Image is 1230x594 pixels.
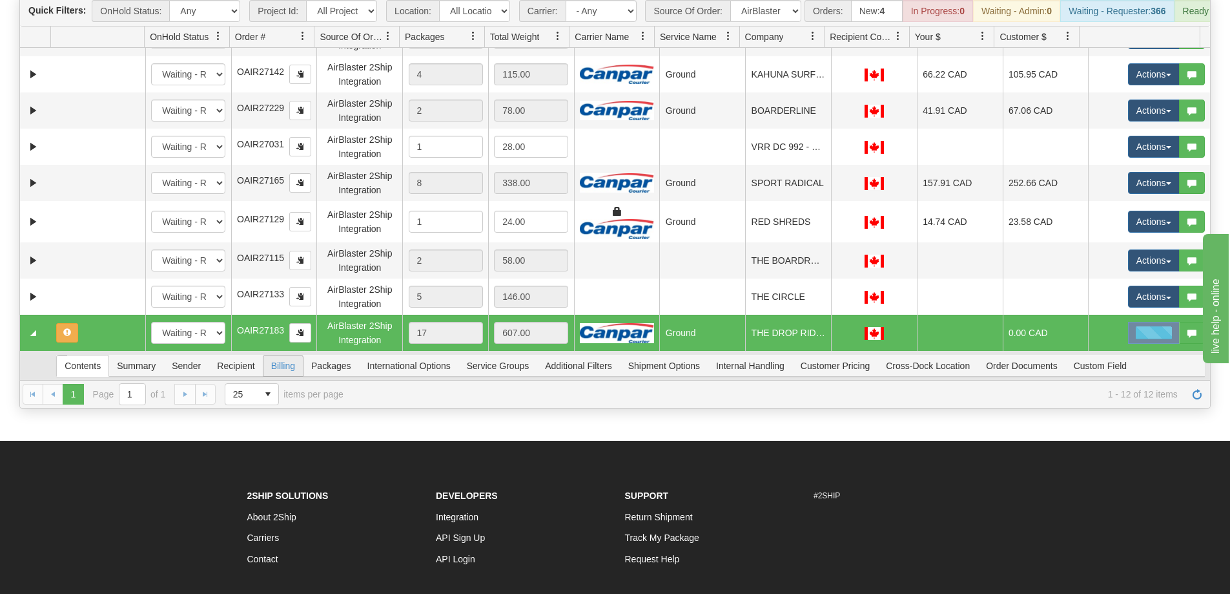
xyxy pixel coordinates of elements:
a: Your $ filter column settings [972,25,994,47]
a: API Login [436,554,475,564]
div: 5 [409,286,483,308]
span: Page 1 [63,384,83,405]
img: CA [865,105,884,118]
td: Ground [659,56,745,92]
div: 2 [409,249,483,271]
div: AirBlaster 2Ship Integration [323,96,397,125]
span: Total Weight [490,30,540,43]
strong: 366 [1151,6,1165,16]
button: Actions [1128,100,1180,122]
span: Sender [164,355,209,376]
button: Copy to clipboard [289,251,311,270]
img: Canpar [580,323,654,343]
img: CA [865,141,884,154]
span: Your $ [915,30,941,43]
a: Expand [25,67,41,83]
img: CA [865,177,884,190]
td: 41.91 CAD [917,92,1003,129]
span: Order Documents [978,355,1065,376]
button: Actions [1128,63,1180,85]
span: Billing [263,355,303,376]
td: THE DROP RIDESHOP [745,315,831,351]
span: Cross-Dock Location [878,355,978,376]
span: OAIR27129 [237,214,284,224]
span: Internal Handling [708,355,792,376]
td: Ground [659,201,745,242]
span: Service Name [660,30,717,43]
div: AirBlaster 2Ship Integration [323,319,397,348]
a: API Sign Up [436,533,485,543]
td: 67.06 CAD [1003,92,1089,129]
button: Actions [1128,136,1180,158]
div: 17 [409,322,483,344]
button: Copy to clipboard [289,323,311,343]
td: Ground [659,165,745,201]
span: Contents [57,355,108,376]
a: Expand [25,289,41,305]
strong: 0 [959,6,965,16]
a: Service Name filter column settings [717,25,739,47]
span: items per page [225,383,343,405]
div: 115.00 [494,63,568,85]
td: 252.66 CAD [1003,165,1089,201]
span: OnHold Status [150,30,209,43]
td: BOARDERLINE [745,92,831,129]
span: OAIR27115 [237,253,284,263]
td: 66.22 CAD [917,56,1003,92]
a: Refresh [1187,384,1207,405]
label: Quick Filters: [28,4,86,17]
span: Service Groups [459,355,537,376]
span: OAIR27165 [237,175,284,186]
div: live help - online [10,8,119,23]
button: Actions [1128,172,1180,194]
a: Company filter column settings [802,25,824,47]
button: Copy to clipboard [289,173,311,193]
img: Canpar [580,173,654,193]
span: Recipient Country [830,30,893,43]
div: 8 [409,172,483,194]
span: 25 [233,388,250,401]
span: Customer Pricing [793,355,877,376]
img: Canpar [580,65,654,85]
a: About 2Ship [247,512,296,522]
td: Ground [659,315,745,351]
strong: Support [625,491,669,501]
button: Actions [1128,211,1180,233]
a: Expand [25,139,41,155]
td: 14.74 CAD [917,201,1003,242]
a: Carrier Name filter column settings [632,25,654,47]
img: CA [865,291,884,304]
span: 1 - 12 of 12 items [362,389,1178,399]
div: AirBlaster 2Ship Integration [323,282,397,312]
a: Return Shipment [625,512,693,522]
img: CA [865,255,884,268]
button: Actions [1128,286,1180,308]
strong: 2Ship Solutions [247,491,329,501]
a: Total Weight filter column settings [547,25,569,47]
img: CA [865,69,884,81]
span: Order # [235,30,265,43]
h6: #2SHIP [814,492,983,500]
a: Carriers [247,533,280,543]
button: Copy to clipboard [289,137,311,156]
span: OAIR27142 [237,67,284,77]
td: KAHUNA SURF SHOP [745,56,831,92]
div: AirBlaster 2Ship Integration [323,207,397,237]
a: Contact [247,554,278,564]
a: Integration [436,512,478,522]
td: RED SHREDS [745,201,831,242]
a: Expand [25,103,41,119]
span: Shipment Options [620,355,708,376]
span: Page of 1 [93,383,166,405]
span: Customer $ [999,30,1046,43]
img: Canpar [580,219,654,239]
button: Copy to clipboard [289,212,311,231]
td: 0.00 CAD [1003,315,1089,351]
div: 146.00 [494,286,568,308]
span: OAIR27031 [237,139,284,149]
span: OAIR27183 [237,325,284,335]
span: Page sizes drop down [225,383,279,405]
div: 338.00 [494,172,568,194]
a: Customer $ filter column settings [1057,25,1079,47]
div: AirBlaster 2Ship Integration [323,246,397,275]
